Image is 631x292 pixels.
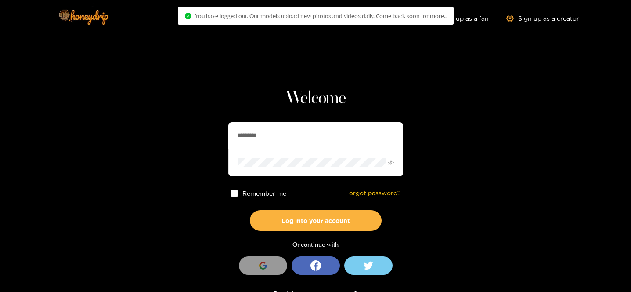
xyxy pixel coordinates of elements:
[228,88,403,109] h1: Welcome
[429,15,489,22] a: Sign up as a fan
[195,12,447,19] span: You have logged out. Our models upload new photos and videos daily. Come back soon for more..
[345,190,401,197] a: Forgot password?
[228,240,403,250] div: Or continue with
[185,13,191,19] span: check-circle
[242,190,286,197] span: Remember me
[388,160,394,165] span: eye-invisible
[250,210,382,231] button: Log into your account
[506,15,579,22] a: Sign up as a creator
